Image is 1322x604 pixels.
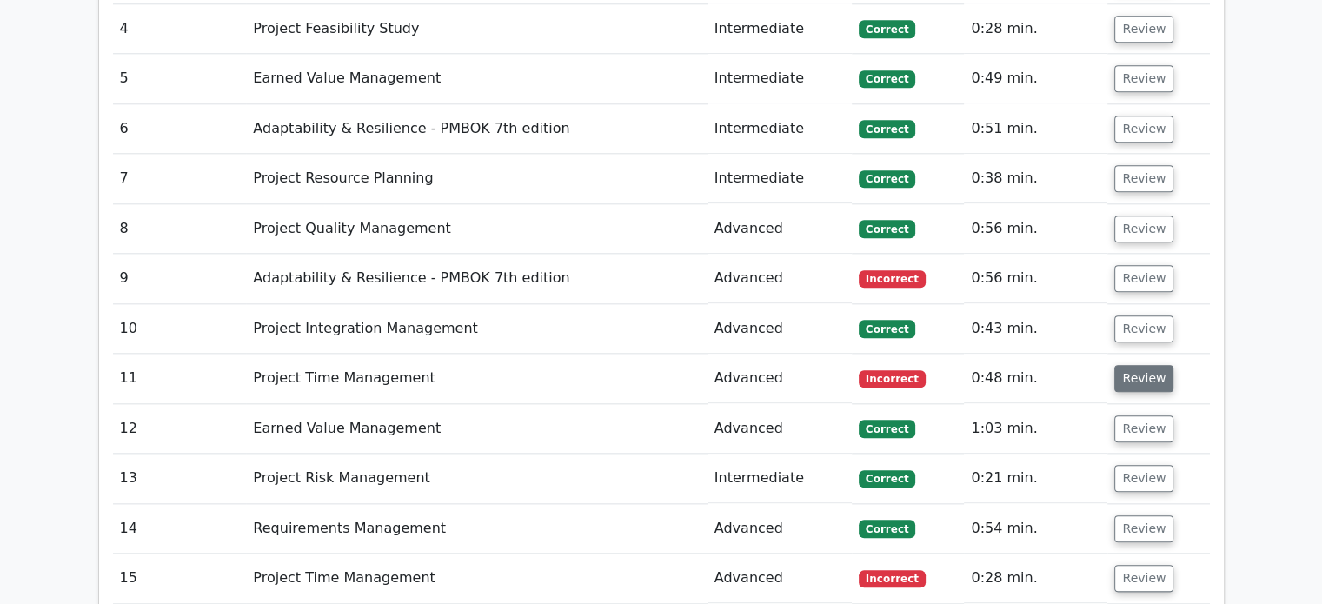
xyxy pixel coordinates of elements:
[859,320,915,337] span: Correct
[246,154,707,203] td: Project Resource Planning
[1114,265,1173,292] button: Review
[246,4,707,54] td: Project Feasibility Study
[859,120,915,137] span: Correct
[246,54,707,103] td: Earned Value Management
[246,404,707,454] td: Earned Value Management
[708,554,852,603] td: Advanced
[1114,565,1173,592] button: Review
[113,504,247,554] td: 14
[113,404,247,454] td: 12
[1114,365,1173,392] button: Review
[964,304,1107,354] td: 0:43 min.
[246,504,707,554] td: Requirements Management
[1114,165,1173,192] button: Review
[859,420,915,437] span: Correct
[859,20,915,37] span: Correct
[708,504,852,554] td: Advanced
[859,520,915,537] span: Correct
[1114,515,1173,542] button: Review
[246,354,707,403] td: Project Time Management
[1114,315,1173,342] button: Review
[246,554,707,603] td: Project Time Management
[964,354,1107,403] td: 0:48 min.
[859,220,915,237] span: Correct
[708,54,852,103] td: Intermediate
[708,104,852,154] td: Intermediate
[964,554,1107,603] td: 0:28 min.
[246,304,707,354] td: Project Integration Management
[859,70,915,88] span: Correct
[1114,65,1173,92] button: Review
[1114,216,1173,242] button: Review
[859,170,915,188] span: Correct
[964,204,1107,254] td: 0:56 min.
[859,370,926,388] span: Incorrect
[113,104,247,154] td: 6
[246,204,707,254] td: Project Quality Management
[113,204,247,254] td: 8
[964,454,1107,503] td: 0:21 min.
[964,404,1107,454] td: 1:03 min.
[246,254,707,303] td: Adaptability & Resilience - PMBOK 7th edition
[113,454,247,503] td: 13
[113,4,247,54] td: 4
[708,454,852,503] td: Intermediate
[708,204,852,254] td: Advanced
[708,254,852,303] td: Advanced
[859,270,926,288] span: Incorrect
[708,304,852,354] td: Advanced
[859,470,915,488] span: Correct
[964,54,1107,103] td: 0:49 min.
[964,154,1107,203] td: 0:38 min.
[964,104,1107,154] td: 0:51 min.
[708,4,852,54] td: Intermediate
[113,354,247,403] td: 11
[964,4,1107,54] td: 0:28 min.
[708,404,852,454] td: Advanced
[113,304,247,354] td: 10
[113,154,247,203] td: 7
[246,104,707,154] td: Adaptability & Resilience - PMBOK 7th edition
[1114,465,1173,492] button: Review
[859,570,926,587] span: Incorrect
[1114,415,1173,442] button: Review
[708,154,852,203] td: Intermediate
[1114,116,1173,143] button: Review
[964,254,1107,303] td: 0:56 min.
[708,354,852,403] td: Advanced
[1114,16,1173,43] button: Review
[964,504,1107,554] td: 0:54 min.
[113,554,247,603] td: 15
[113,54,247,103] td: 5
[246,454,707,503] td: Project Risk Management
[113,254,247,303] td: 9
